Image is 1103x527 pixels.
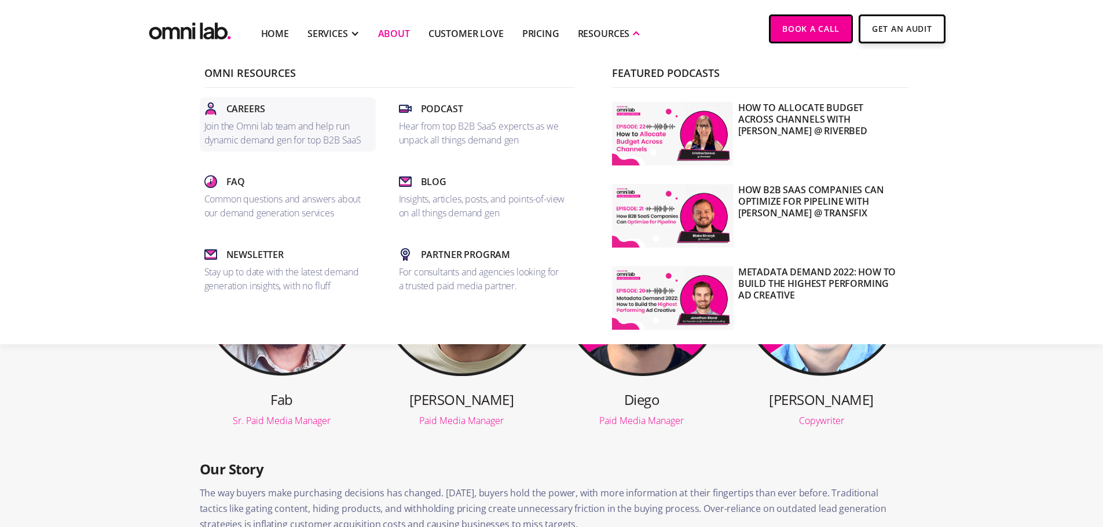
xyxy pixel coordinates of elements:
[739,416,904,425] div: Copywriter
[379,390,544,409] h3: [PERSON_NAME]
[607,261,904,334] a: Metadata Demand 2022: How to Build the Highest Performing Ad Creative
[399,119,566,147] p: Hear from top B2B SaaS expercts as we unpack all things demand gen
[739,390,904,409] h3: [PERSON_NAME]
[226,175,245,189] p: Faq
[226,248,284,261] p: Newsletter
[261,27,289,40] a: Home
[307,27,348,40] div: SERVICES
[204,68,575,88] p: Omni Resources
[379,416,544,425] div: Paid Media Manager
[559,416,724,425] div: Paid Media Manager
[578,27,630,40] div: RESOURCES
[522,27,559,40] a: Pricing
[421,175,446,189] p: Blog
[394,170,570,224] a: BlogInsights, articles, posts, and points-of-view on all things demand gen
[399,265,566,293] p: For consultants and agencies looking for a trusted paid media partner.
[146,14,233,43] img: Omni Lab: B2B SaaS Demand Generation Agency
[559,390,724,409] h3: Diego
[394,243,570,297] a: Partner ProgramFor consultants and agencies looking for a trusted paid media partner.
[421,102,463,116] p: Podcast
[204,119,371,147] p: Join the Omni lab team and help run dynamic demand gen for top B2B SaaS
[738,184,899,248] p: How B2B SaaS Companies Can Optimize for Pipeline with [PERSON_NAME] @ Transfix
[399,192,566,220] p: Insights, articles, posts, and points-of-view on all things demand gen
[428,27,504,40] a: Customer Love
[895,393,1103,527] iframe: Chat Widget
[204,192,371,220] p: Common questions and answers about our demand generation services
[204,265,371,293] p: Stay up to date with the latest demand generation insights, with no fluff
[607,97,904,170] a: How to Allocate Budget Across Channels with [PERSON_NAME] @ Riverbed
[769,14,853,43] a: Book a Call
[200,97,376,152] a: CareersJoin the Omni lab team and help run dynamic demand gen for top B2B SaaS
[146,14,233,43] a: home
[738,266,899,330] p: Metadata Demand 2022: How to Build the Highest Performing Ad Creative
[200,459,264,478] strong: Our Story
[612,68,908,88] p: Featured Podcasts
[607,179,904,252] a: How B2B SaaS Companies Can Optimize for Pipeline with [PERSON_NAME] @ Transfix
[200,170,376,224] a: FaqCommon questions and answers about our demand generation services
[378,27,410,40] a: About
[394,97,570,152] a: PodcastHear from top B2B SaaS expercts as we unpack all things demand gen
[200,459,904,478] h3: ‍
[200,243,376,297] a: NewsletterStay up to date with the latest demand generation insights, with no fluff
[738,102,899,165] p: How to Allocate Budget Across Channels with [PERSON_NAME] @ Riverbed
[421,248,511,261] p: Partner Program
[859,14,945,43] a: Get An Audit
[200,416,364,425] div: Sr. Paid Media Manager
[200,390,364,409] h3: Fab
[226,102,265,116] p: Careers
